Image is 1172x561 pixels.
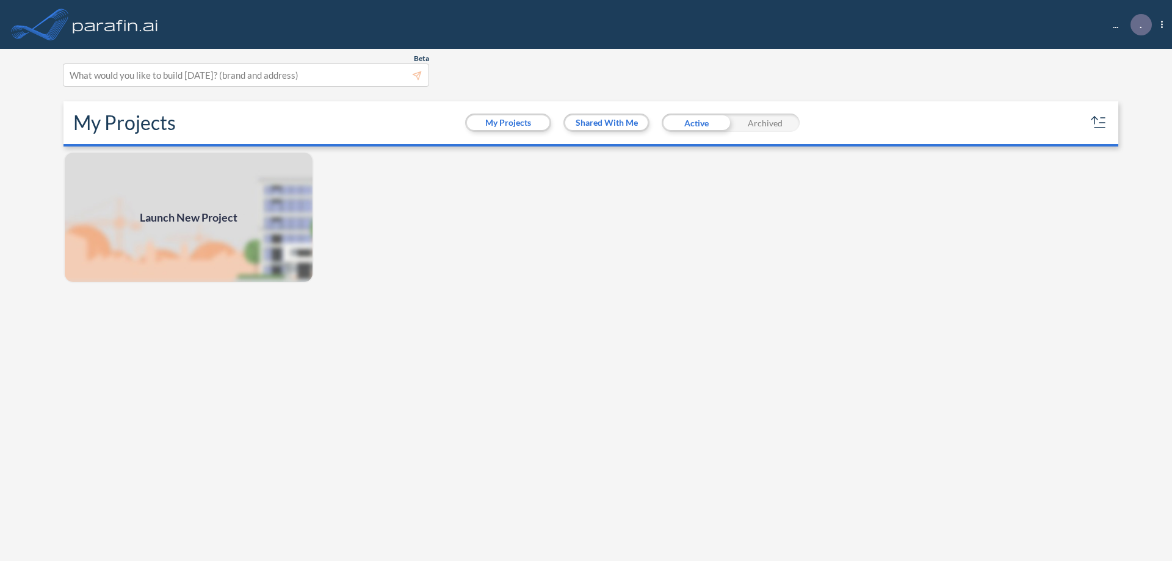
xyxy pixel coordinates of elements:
[467,115,549,130] button: My Projects
[731,114,800,132] div: Archived
[140,209,237,226] span: Launch New Project
[70,12,161,37] img: logo
[1140,19,1142,30] p: .
[63,151,314,283] a: Launch New Project
[63,151,314,283] img: add
[1089,113,1109,132] button: sort
[662,114,731,132] div: Active
[1094,14,1163,35] div: ...
[414,54,429,63] span: Beta
[73,111,176,134] h2: My Projects
[565,115,648,130] button: Shared With Me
